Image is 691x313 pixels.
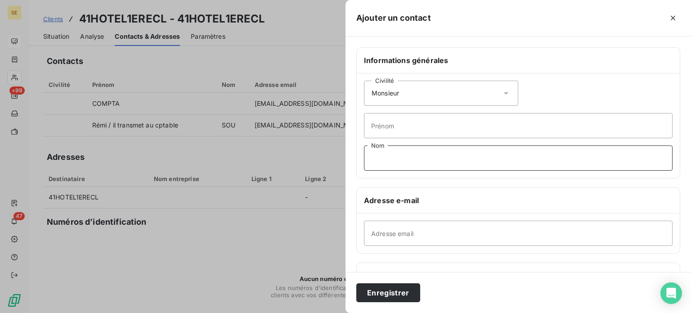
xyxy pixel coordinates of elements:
[364,55,673,66] h6: Informations générales
[364,113,673,138] input: placeholder
[364,270,673,281] h6: Téléphones
[356,283,420,302] button: Enregistrer
[364,195,673,206] h6: Adresse e-mail
[660,282,682,304] div: Open Intercom Messenger
[364,145,673,171] input: placeholder
[364,221,673,246] input: placeholder
[356,12,431,24] h5: Ajouter un contact
[372,89,399,98] span: Monsieur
